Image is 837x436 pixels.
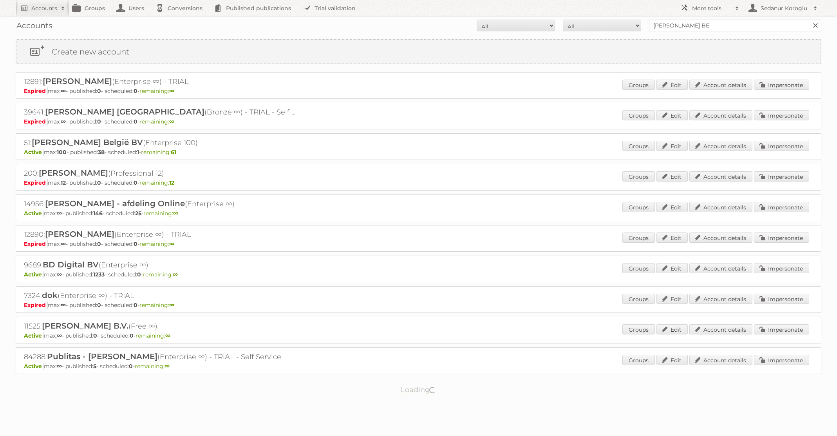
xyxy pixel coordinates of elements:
h2: 14956: (Enterprise ∞) [24,199,298,209]
strong: 0 [97,118,101,125]
span: remaining: [143,271,178,278]
h2: Sedanur Koroglu [759,4,810,12]
strong: 0 [93,332,97,339]
span: Expired [24,240,48,247]
strong: ∞ [61,118,66,125]
a: Impersonate [754,80,809,90]
a: Account details [689,141,752,151]
h2: 12890: (Enterprise ∞) - TRIAL [24,229,298,240]
a: Edit [656,110,688,120]
a: Edit [656,171,688,182]
span: remaining: [143,210,178,217]
strong: 38 [98,149,105,156]
strong: ∞ [169,118,174,125]
strong: 0 [97,87,101,94]
span: remaining: [139,240,174,247]
span: Active [24,210,44,217]
a: Account details [689,171,752,182]
p: max: - published: - scheduled: - [24,87,813,94]
a: Edit [656,202,688,212]
a: Edit [656,263,688,273]
span: dok [42,291,58,300]
span: [PERSON_NAME] België BV [32,138,143,147]
a: Edit [656,294,688,304]
a: Impersonate [754,233,809,243]
span: Expired [24,302,48,309]
a: Account details [689,233,752,243]
h2: 51: (Enterprise 100) [24,138,298,148]
a: Account details [689,110,752,120]
a: Account details [689,324,752,334]
a: Groups [622,324,655,334]
a: Impersonate [754,263,809,273]
strong: 12 [169,179,174,186]
a: Account details [689,263,752,273]
a: Create new account [16,40,821,64]
strong: 0 [97,302,101,309]
span: remaining: [139,179,174,186]
strong: ∞ [57,210,62,217]
span: Expired [24,179,48,186]
span: remaining: [141,149,176,156]
strong: 146 [93,210,103,217]
a: Edit [656,80,688,90]
h2: 9689: (Enterprise ∞) [24,260,298,270]
strong: ∞ [169,302,174,309]
a: Edit [656,233,688,243]
span: BD Digital BV [43,260,99,269]
a: Groups [622,202,655,212]
span: Publitas - [PERSON_NAME] [47,352,157,361]
strong: ∞ [57,332,62,339]
a: Account details [689,80,752,90]
a: Groups [622,141,655,151]
strong: ∞ [169,87,174,94]
span: [PERSON_NAME] B.V. [42,321,128,331]
p: Loading [376,382,461,398]
a: Account details [689,202,752,212]
span: [PERSON_NAME] [39,168,108,178]
a: Impersonate [754,324,809,334]
h2: 84288: (Enterprise ∞) - TRIAL - Self Service [24,352,298,362]
a: Edit [656,141,688,151]
strong: 5 [93,363,96,370]
a: Edit [656,355,688,365]
a: Impersonate [754,110,809,120]
p: max: - published: - scheduled: - [24,240,813,247]
strong: 0 [97,179,101,186]
span: Expired [24,87,48,94]
strong: 1 [137,149,139,156]
a: Account details [689,355,752,365]
span: [PERSON_NAME] - afdeling Online [45,199,185,208]
p: max: - published: - scheduled: - [24,210,813,217]
span: Expired [24,118,48,125]
strong: ∞ [173,271,178,278]
span: [PERSON_NAME] [45,229,114,239]
p: max: - published: - scheduled: - [24,302,813,309]
a: Groups [622,294,655,304]
span: [PERSON_NAME] [43,76,112,86]
strong: 0 [134,179,137,186]
strong: 25 [135,210,141,217]
a: Groups [622,355,655,365]
a: Impersonate [754,202,809,212]
strong: 100 [57,149,67,156]
strong: 1233 [93,271,105,278]
span: Active [24,271,44,278]
span: Active [24,363,44,370]
h2: 200: (Professional 12) [24,168,298,178]
a: Impersonate [754,171,809,182]
a: Impersonate [754,355,809,365]
p: max: - published: - scheduled: - [24,332,813,339]
strong: 0 [134,87,137,94]
a: Groups [622,171,655,182]
a: Groups [622,110,655,120]
span: remaining: [139,118,174,125]
span: [PERSON_NAME] [GEOGRAPHIC_DATA] [45,107,204,116]
span: remaining: [139,302,174,309]
h2: 39641: (Bronze ∞) - TRIAL - Self Service [24,107,298,117]
strong: ∞ [165,363,170,370]
a: Groups [622,263,655,273]
strong: ∞ [61,87,66,94]
h2: Accounts [31,4,57,12]
p: max: - published: - scheduled: - [24,149,813,156]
